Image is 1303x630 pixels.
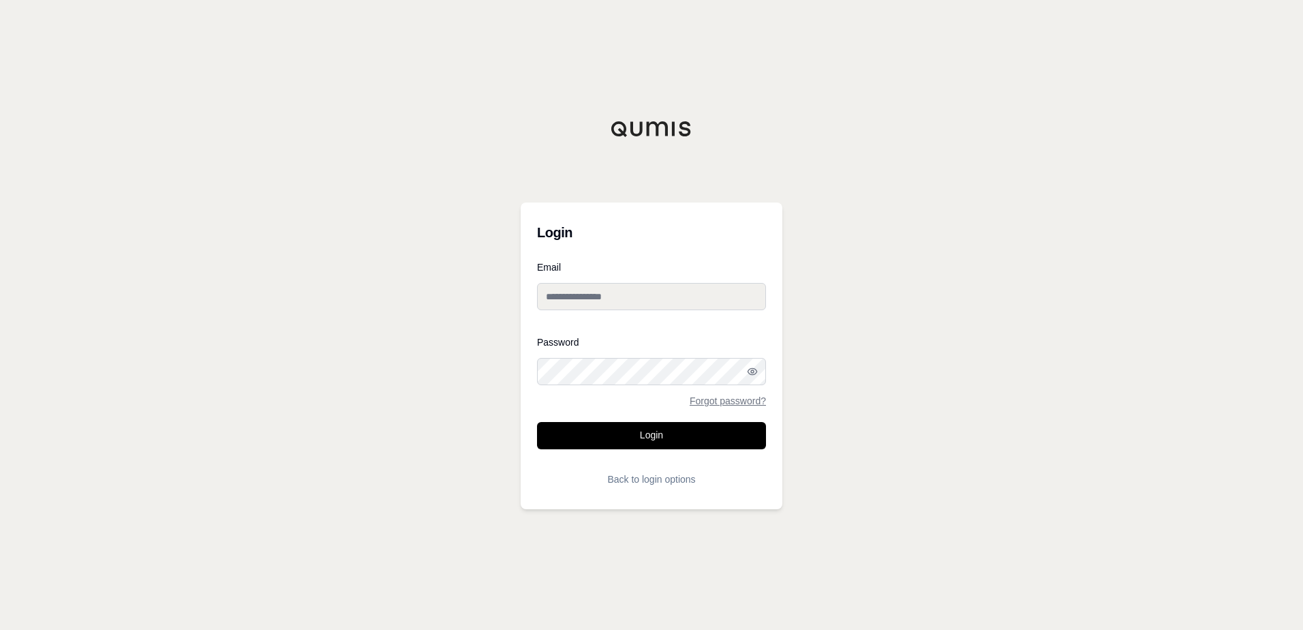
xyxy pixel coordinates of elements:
[611,121,692,137] img: Qumis
[537,262,766,272] label: Email
[537,219,766,246] h3: Login
[537,422,766,449] button: Login
[537,337,766,347] label: Password
[537,466,766,493] button: Back to login options
[690,396,766,406] a: Forgot password?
